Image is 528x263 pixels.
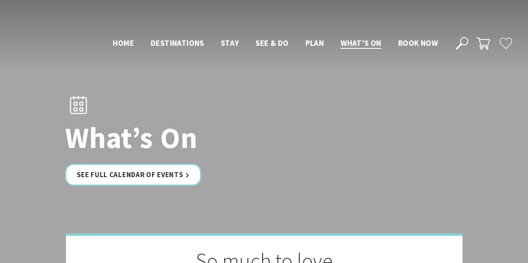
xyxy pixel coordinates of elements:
[65,122,301,154] h1: What’s On
[306,38,324,48] span: Plan
[151,38,204,48] span: Destinations
[255,38,288,48] span: See & Do
[221,38,239,48] span: Stay
[398,38,438,48] span: Book now
[65,164,202,186] a: See Full Calendar of Events
[104,37,446,50] nav: Main Menu
[113,38,134,48] span: Home
[341,38,381,48] span: What’s On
